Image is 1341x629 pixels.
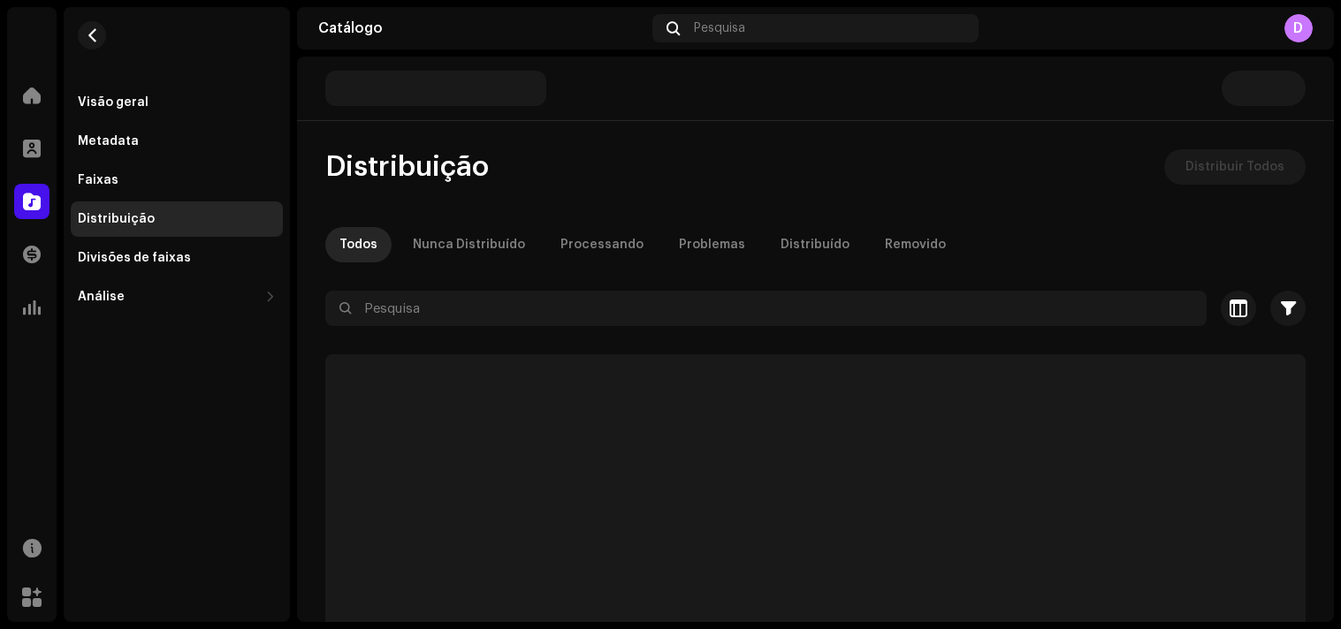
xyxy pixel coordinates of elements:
[413,227,525,262] div: Nunca Distribuído
[1164,149,1306,185] button: Distribuir Todos
[1185,149,1284,185] span: Distribuir Todos
[71,201,283,237] re-m-nav-item: Distribuição
[78,173,118,187] div: Faixas
[71,163,283,198] re-m-nav-item: Faixas
[885,227,946,262] div: Removido
[325,149,489,185] span: Distribuição
[318,21,645,35] div: Catálogo
[71,85,283,120] re-m-nav-item: Visão geral
[71,240,283,276] re-m-nav-item: Divisões de faixas
[78,290,125,304] div: Análise
[339,227,377,262] div: Todos
[1284,14,1313,42] div: D
[694,21,745,35] span: Pesquisa
[71,124,283,159] re-m-nav-item: Metadata
[78,212,155,226] div: Distribuição
[781,227,850,262] div: Distribuído
[78,251,191,265] div: Divisões de faixas
[78,134,139,148] div: Metadata
[679,227,745,262] div: Problemas
[560,227,644,262] div: Processando
[325,291,1207,326] input: Pesquisa
[78,95,149,110] div: Visão geral
[71,279,283,314] re-m-nav-dropdown: Análise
